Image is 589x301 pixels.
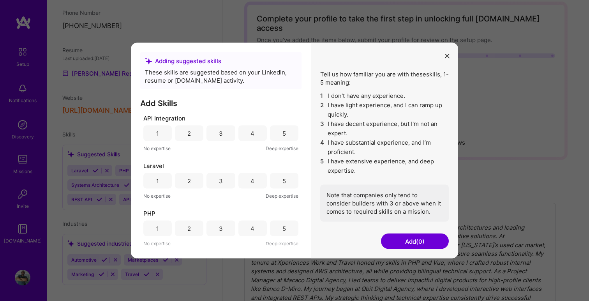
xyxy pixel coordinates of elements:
[320,91,449,101] li: I don't have any experience.
[156,129,159,137] div: 1
[320,138,324,157] span: 4
[219,129,223,137] div: 3
[219,224,223,232] div: 3
[282,177,286,185] div: 5
[143,209,155,218] span: PHP
[219,177,223,185] div: 3
[145,68,297,85] div: These skills are suggested based on your LinkedIn, resume or [DOMAIN_NAME] activity.
[320,119,449,138] li: I have decent experience, but I'm not an expert.
[131,43,458,259] div: modal
[266,192,298,200] span: Deep expertise
[282,224,286,232] div: 5
[282,129,286,137] div: 5
[320,101,324,119] span: 2
[156,177,159,185] div: 1
[187,224,191,232] div: 2
[320,157,449,175] li: I have extensive experience, and deep expertise.
[320,70,449,222] div: Tell us how familiar you are with these skills , 1-5 meaning:
[250,129,254,137] div: 4
[140,99,302,108] h3: Add Skills
[143,114,185,122] span: API Integration
[445,53,450,58] i: icon Close
[250,177,254,185] div: 4
[145,57,152,64] i: icon SuggestedTeams
[320,185,449,222] div: Note that companies only tend to consider builders with 3 or above when it comes to required skil...
[250,224,254,232] div: 4
[320,91,325,101] span: 1
[145,57,297,65] div: Adding suggested skills
[381,234,449,249] button: Add(0)
[320,119,324,138] span: 3
[143,162,164,170] span: Laravel
[143,192,171,200] span: No expertise
[187,129,191,137] div: 2
[320,157,324,175] span: 5
[266,239,298,248] span: Deep expertise
[187,177,191,185] div: 2
[266,144,298,152] span: Deep expertise
[320,138,449,157] li: I have substantial experience, and I’m proficient.
[143,239,171,248] span: No expertise
[320,101,449,119] li: I have light experience, and I can ramp up quickly.
[156,224,159,232] div: 1
[143,144,171,152] span: No expertise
